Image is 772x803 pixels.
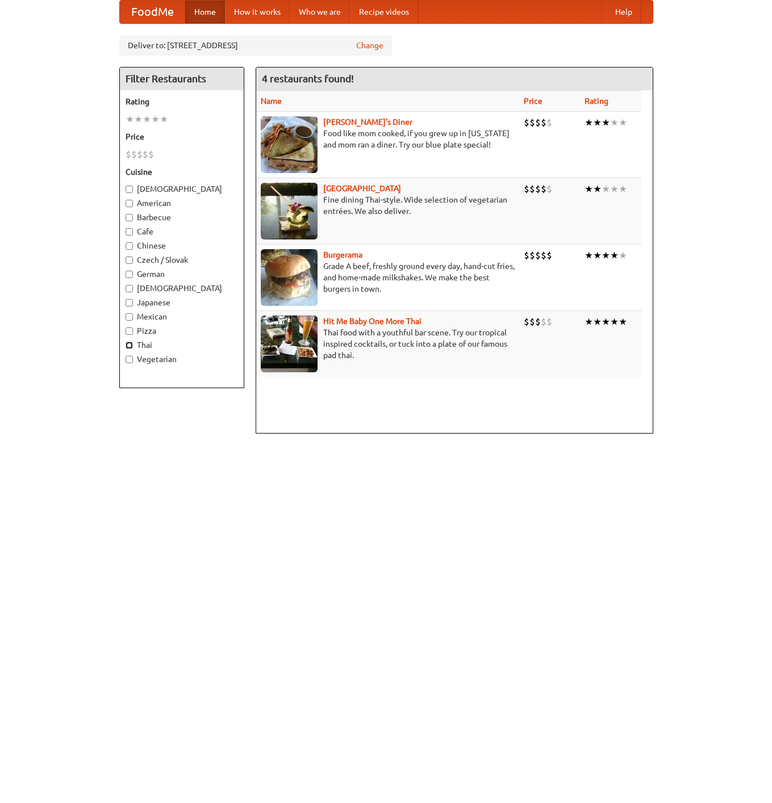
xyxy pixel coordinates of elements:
[619,249,627,262] li: ★
[535,316,541,328] li: $
[529,249,535,262] li: $
[126,226,238,237] label: Cafe
[535,183,541,195] li: $
[126,183,238,195] label: [DEMOGRAPHIC_DATA]
[546,183,552,195] li: $
[126,283,238,294] label: [DEMOGRAPHIC_DATA]
[610,116,619,129] li: ★
[602,249,610,262] li: ★
[126,297,238,308] label: Japanese
[261,194,515,217] p: Fine dining Thai-style. Wide selection of vegetarian entrées. We also deliver.
[261,183,318,239] img: satay.jpg
[261,96,282,106] a: Name
[131,148,137,161] li: $
[126,113,134,125] li: ★
[524,316,529,328] li: $
[261,116,318,173] img: sallys.jpg
[126,131,238,142] h5: Price
[546,316,552,328] li: $
[119,35,392,56] div: Deliver to: [STREET_ADDRESS]
[290,1,350,23] a: Who we are
[126,214,133,221] input: Barbecue
[546,249,552,262] li: $
[610,249,619,262] li: ★
[137,148,143,161] li: $
[126,166,238,178] h5: Cuisine
[261,316,318,372] img: babythai.jpg
[323,250,362,259] a: Burgerama
[120,68,244,90] h4: Filter Restaurants
[535,116,541,129] li: $
[593,249,602,262] li: ★
[126,200,133,207] input: American
[126,342,133,349] input: Thai
[262,73,354,84] ng-pluralize: 4 restaurants found!
[529,183,535,195] li: $
[126,212,238,223] label: Barbecue
[126,299,133,306] input: Japanese
[225,1,290,23] a: How it works
[610,183,619,195] li: ★
[602,316,610,328] li: ★
[120,1,185,23] a: FoodMe
[323,184,401,193] a: [GEOGRAPHIC_DATA]
[126,242,133,250] input: Chinese
[126,197,238,209] label: American
[602,183,610,195] li: ★
[541,183,546,195] li: $
[356,40,383,51] a: Change
[126,271,133,278] input: German
[524,249,529,262] li: $
[185,1,225,23] a: Home
[261,128,515,150] p: Food like mom cooked, if you grew up in [US_STATE] and mom ran a diner. Try our blue plate special!
[323,117,412,127] a: [PERSON_NAME]'s Diner
[529,316,535,328] li: $
[585,96,608,106] a: Rating
[593,116,602,129] li: ★
[126,186,133,193] input: [DEMOGRAPHIC_DATA]
[546,116,552,129] li: $
[593,316,602,328] li: ★
[585,249,593,262] li: ★
[619,183,627,195] li: ★
[535,249,541,262] li: $
[126,228,133,236] input: Cafe
[524,96,543,106] a: Price
[261,249,318,306] img: burgerama.jpg
[593,183,602,195] li: ★
[126,257,133,264] input: Czech / Slovak
[606,1,641,23] a: Help
[126,325,238,337] label: Pizza
[541,116,546,129] li: $
[126,356,133,363] input: Vegetarian
[143,113,151,125] li: ★
[151,113,160,125] li: ★
[126,148,131,161] li: $
[126,311,238,322] label: Mexican
[126,327,133,335] input: Pizza
[126,96,238,107] h5: Rating
[134,113,143,125] li: ★
[126,354,238,365] label: Vegetarian
[126,285,133,292] input: [DEMOGRAPHIC_DATA]
[261,327,515,361] p: Thai food with a youthful bar scene. Try our tropical inspired cocktails, or tuck into a plate of...
[126,268,238,280] label: German
[529,116,535,129] li: $
[585,183,593,195] li: ★
[610,316,619,328] li: ★
[350,1,418,23] a: Recipe videos
[585,116,593,129] li: ★
[585,316,593,328] li: ★
[541,249,546,262] li: $
[524,183,529,195] li: $
[126,254,238,266] label: Czech / Slovak
[619,316,627,328] li: ★
[143,148,148,161] li: $
[261,260,515,295] p: Grade A beef, freshly ground every day, hand-cut fries, and home-made milkshakes. We make the bes...
[541,316,546,328] li: $
[126,339,238,351] label: Thai
[323,317,422,326] a: Hit Me Baby One More Thai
